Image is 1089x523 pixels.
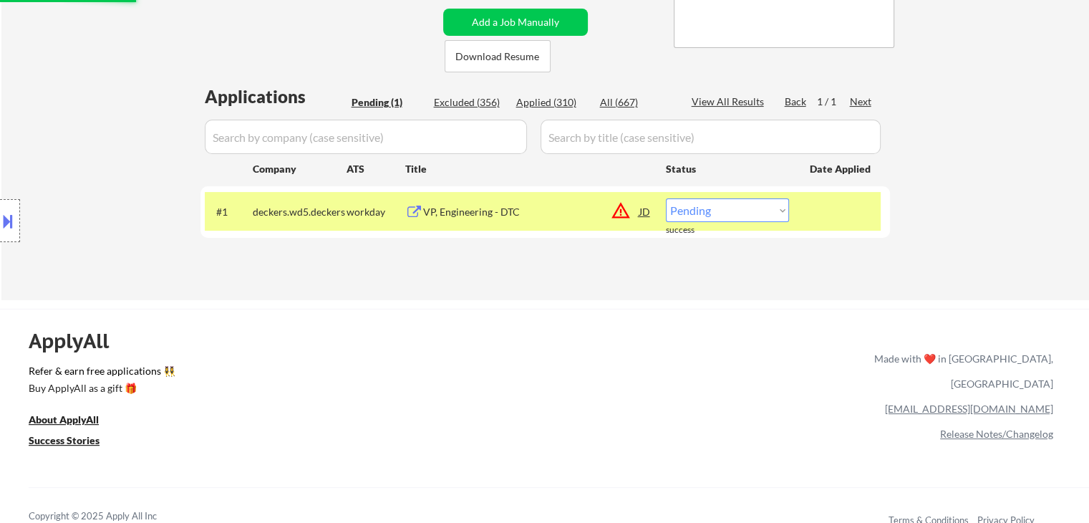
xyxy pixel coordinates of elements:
div: Excluded (356) [434,95,505,110]
button: warning_amber [611,201,631,221]
div: JD [638,198,652,224]
input: Search by company (case sensitive) [205,120,527,154]
div: deckers.wd5.deckers [253,205,347,219]
a: Refer & earn free applications 👯‍♀️ [29,366,575,381]
div: Applied (310) [516,95,588,110]
div: workday [347,205,405,219]
a: About ApplyAll [29,413,119,431]
div: Pending (1) [352,95,423,110]
a: Buy ApplyAll as a gift 🎁 [29,381,172,399]
div: Date Applied [810,162,873,176]
div: Buy ApplyAll as a gift 🎁 [29,383,172,393]
div: Status [666,155,789,181]
div: Applications [205,88,347,105]
button: Add a Job Manually [443,9,588,36]
button: Download Resume [445,40,551,72]
a: Release Notes/Changelog [940,428,1053,440]
div: View All Results [692,95,768,109]
div: Back [785,95,808,109]
div: ATS [347,162,405,176]
input: Search by title (case sensitive) [541,120,881,154]
a: Success Stories [29,433,119,451]
u: About ApplyAll [29,413,99,426]
div: 1 / 1 [817,95,850,109]
u: Success Stories [29,434,100,446]
a: [EMAIL_ADDRESS][DOMAIN_NAME] [885,403,1053,415]
div: Title [405,162,652,176]
div: All (667) [600,95,672,110]
div: Company [253,162,347,176]
div: Made with ❤️ in [GEOGRAPHIC_DATA], [GEOGRAPHIC_DATA] [868,346,1053,396]
div: success [666,224,723,236]
div: Next [850,95,873,109]
div: VP, Engineering - DTC [423,205,639,219]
